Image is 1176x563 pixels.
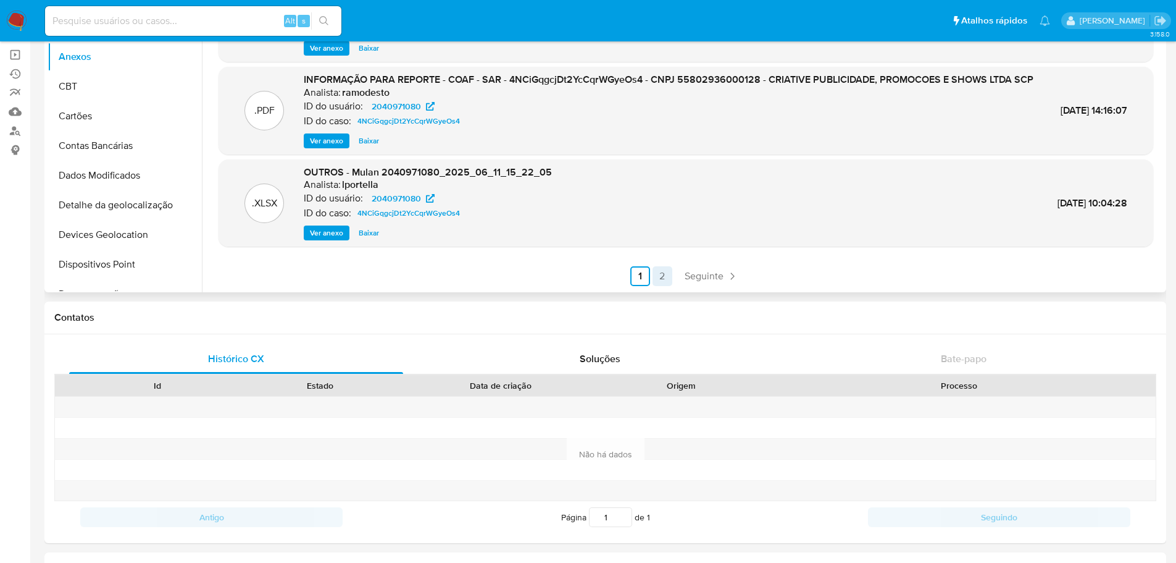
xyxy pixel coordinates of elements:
[48,190,202,220] button: Detalhe da geolocalização
[609,379,754,392] div: Origem
[352,133,385,148] button: Baixar
[252,197,277,210] p: .XLSX
[304,72,1033,87] span: INFORMAÇÃO PARA REPORTE - COAF - SAR - 4NCiGqgcjDt2YcCqrWGyeOs4 - CNPJ 55802936000128 - CRIATIVE ...
[304,41,349,56] button: Ver anexo
[302,15,306,27] span: s
[304,226,349,240] button: Ver anexo
[304,100,363,112] p: ID do usuário:
[1061,103,1127,117] span: [DATE] 14:16:07
[54,311,1156,324] h1: Contatos
[342,87,390,99] h6: ramodesto
[352,206,465,221] a: 4NCiGqgcjDt2YcCqrWGyeOs4
[359,42,379,54] span: Baixar
[868,507,1130,527] button: Seguindo
[304,87,341,99] p: Analista:
[1057,196,1127,210] span: [DATE] 10:04:28
[410,379,591,392] div: Data de criação
[208,352,264,366] span: Histórico CX
[685,271,724,281] span: Seguinte
[80,507,343,527] button: Antigo
[372,99,421,114] span: 2040971080
[372,191,421,206] span: 2040971080
[352,114,465,129] a: 4NCiGqgcjDt2YcCqrWGyeOs4
[304,192,363,205] p: ID do usuário:
[1080,15,1149,27] p: edgar.zuliani@mercadolivre.com
[304,207,351,219] p: ID do caso:
[48,42,202,72] button: Anexos
[304,165,552,179] span: OUTROS - Mulan 2040971080_2025_06_11_15_22_05
[219,266,1153,286] nav: Paginação
[352,226,385,240] button: Baixar
[48,279,202,309] button: Documentação
[304,115,351,127] p: ID do caso:
[364,191,442,206] a: 2040971080
[48,161,202,190] button: Dados Modificados
[357,206,460,221] span: 4NCiGqgcjDt2YcCqrWGyeOs4
[352,41,385,56] button: Baixar
[310,227,343,239] span: Ver anexo
[357,114,460,129] span: 4NCiGqgcjDt2YcCqrWGyeOs4
[680,266,743,286] a: Seguinte
[630,266,650,286] a: Vá para a página 1
[310,135,343,147] span: Ver anexo
[310,42,343,54] span: Ver anexo
[359,227,379,239] span: Baixar
[304,179,341,191] p: Analista:
[304,133,349,148] button: Ver anexo
[48,131,202,161] button: Contas Bancárias
[580,352,620,366] span: Soluções
[364,99,442,114] a: 2040971080
[653,266,672,286] a: Vá para a página 2
[771,379,1147,392] div: Processo
[85,379,230,392] div: Id
[45,13,341,29] input: Pesquise usuários ou casos...
[561,507,650,527] span: Página de
[1150,29,1170,39] span: 3.158.0
[254,104,275,117] p: .PDF
[1040,15,1050,26] a: Notificações
[961,14,1027,27] span: Atalhos rápidos
[48,250,202,279] button: Dispositivos Point
[1154,14,1167,27] a: Sair
[941,352,986,366] span: Bate-papo
[48,101,202,131] button: Cartões
[248,379,393,392] div: Estado
[285,15,295,27] span: Alt
[647,511,650,523] span: 1
[48,220,202,250] button: Devices Geolocation
[311,12,336,30] button: search-icon
[48,72,202,101] button: CBT
[342,179,378,191] h6: lportella
[359,135,379,147] span: Baixar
